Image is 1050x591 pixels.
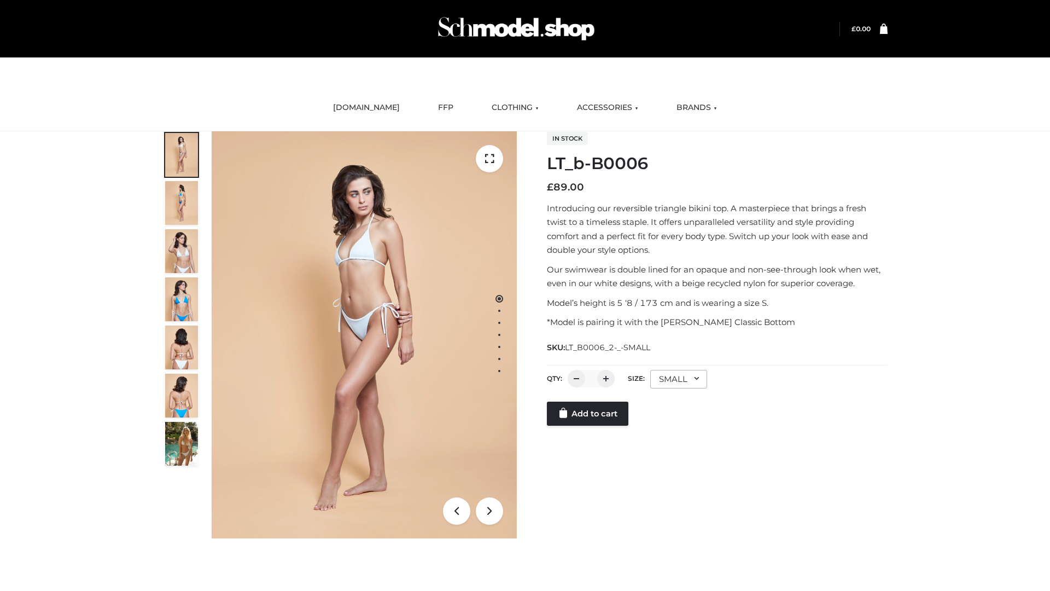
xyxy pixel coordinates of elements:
img: ArielClassicBikiniTop_CloudNine_AzureSky_OW114ECO_1 [212,131,517,538]
a: FFP [430,96,462,120]
h1: LT_b-B0006 [547,154,888,173]
a: ACCESSORIES [569,96,646,120]
a: Add to cart [547,402,628,426]
img: ArielClassicBikiniTop_CloudNine_AzureSky_OW114ECO_3-scaled.jpg [165,229,198,273]
img: ArielClassicBikiniTop_CloudNine_AzureSky_OW114ECO_4-scaled.jpg [165,277,198,321]
img: Schmodel Admin 964 [434,7,598,50]
a: [DOMAIN_NAME] [325,96,408,120]
label: Size: [628,374,645,383]
img: Arieltop_CloudNine_AzureSky2.jpg [165,422,198,466]
span: In stock [547,132,588,145]
bdi: 0.00 [851,25,871,33]
span: £ [547,181,553,193]
p: Our swimwear is double lined for an opaque and non-see-through look when wet, even in our white d... [547,263,888,291]
span: SKU: [547,341,651,354]
img: ArielClassicBikiniTop_CloudNine_AzureSky_OW114ECO_7-scaled.jpg [165,326,198,369]
div: SMALL [650,370,707,389]
p: *Model is pairing it with the [PERSON_NAME] Classic Bottom [547,315,888,329]
a: BRANDS [668,96,725,120]
img: ArielClassicBikiniTop_CloudNine_AzureSky_OW114ECO_8-scaled.jpg [165,374,198,418]
label: QTY: [547,374,562,383]
a: CLOTHING [483,96,547,120]
span: £ [851,25,856,33]
span: LT_B0006_2-_-SMALL [565,343,650,352]
a: £0.00 [851,25,871,33]
bdi: 89.00 [547,181,584,193]
p: Model’s height is 5 ‘8 / 173 cm and is wearing a size S. [547,296,888,310]
img: ArielClassicBikiniTop_CloudNine_AzureSky_OW114ECO_1-scaled.jpg [165,133,198,177]
img: ArielClassicBikiniTop_CloudNine_AzureSky_OW114ECO_2-scaled.jpg [165,181,198,225]
p: Introducing our reversible triangle bikini top. A masterpiece that brings a fresh twist to a time... [547,201,888,257]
